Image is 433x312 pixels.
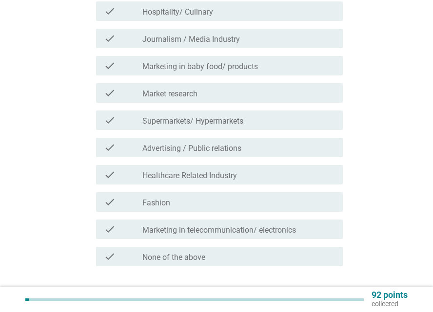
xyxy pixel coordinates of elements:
[104,33,116,44] i: check
[104,142,116,153] i: check
[104,169,116,181] i: check
[142,253,205,262] label: None of the above
[142,198,170,208] label: Fashion
[142,171,237,181] label: Healthcare Related Industry
[104,114,116,126] i: check
[142,89,197,99] label: Market research
[104,196,116,208] i: check
[142,225,296,235] label: Marketing in telecommunication/ electronics
[104,251,116,262] i: check
[142,144,241,153] label: Advertising / Public relations
[142,35,240,44] label: Journalism / Media Industry
[372,299,408,308] p: collected
[142,116,243,126] label: Supermarkets/ Hypermarkets
[142,62,258,72] label: Marketing in baby food/ products
[104,60,116,72] i: check
[104,5,116,17] i: check
[104,87,116,99] i: check
[104,223,116,235] i: check
[372,291,408,299] p: 92 points
[142,7,213,17] label: Hospitality/ Culinary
